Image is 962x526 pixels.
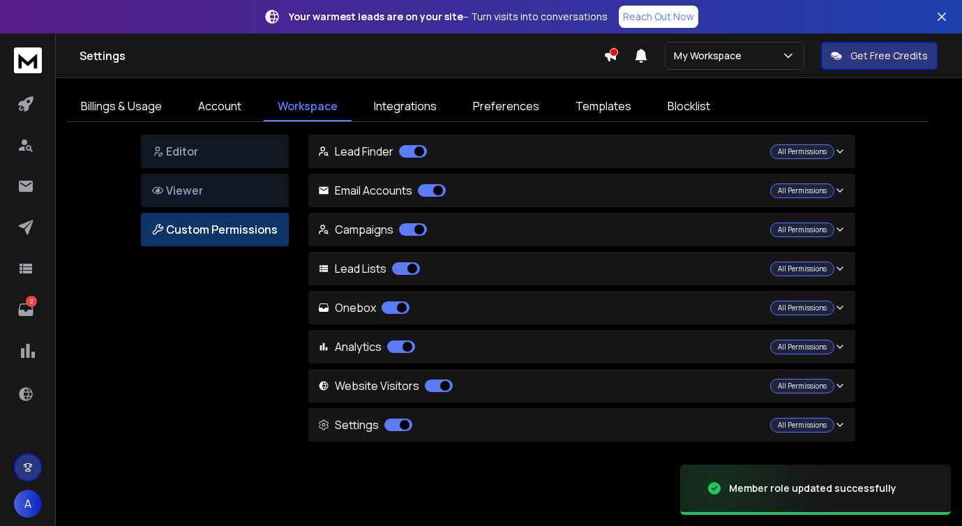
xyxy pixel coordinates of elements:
p: Analytics [318,338,415,355]
div: All Permissions [770,262,834,276]
img: logo [14,47,42,73]
button: Website Visitors All Permissions [308,369,855,403]
button: Campaigns All Permissions [308,213,855,246]
p: My Workspace [674,49,747,63]
p: Onebox [318,299,409,316]
button: Get Free Credits [821,42,938,70]
div: All Permissions [770,144,834,159]
a: Templates [562,92,645,121]
p: Editor [152,143,278,160]
div: All Permissions [770,340,834,354]
div: All Permissions [770,418,834,433]
a: Workspace [264,92,352,121]
a: Billings & Usage [67,92,176,121]
div: All Permissions [770,301,834,315]
a: Account [184,92,255,121]
div: All Permissions [770,379,834,393]
button: Settings All Permissions [308,408,855,442]
p: Lead Finder [318,143,427,160]
h1: Settings [80,47,603,64]
button: Lead Lists All Permissions [308,252,855,285]
p: Reach Out Now [623,10,694,24]
p: Lead Lists [318,260,420,277]
div: All Permissions [770,183,834,198]
p: Get Free Credits [850,49,928,63]
button: A [14,490,42,518]
button: Email Accounts All Permissions [308,174,855,207]
p: Email Accounts [318,182,446,199]
a: Blocklist [654,92,724,121]
button: Analytics All Permissions [308,330,855,363]
a: Integrations [360,92,451,121]
a: Reach Out Now [619,6,698,28]
p: 2 [26,296,37,307]
a: 2 [12,296,40,324]
div: Member role updated successfully [729,481,896,495]
p: Custom Permissions [152,221,278,238]
button: Onebox All Permissions [308,291,855,324]
p: Website Visitors [318,377,453,394]
p: Settings [318,416,412,433]
button: Lead Finder All Permissions [308,135,855,168]
strong: Your warmest leads are on your site [289,10,463,23]
a: Preferences [459,92,553,121]
p: – Turn visits into conversations [289,10,608,24]
div: All Permissions [770,223,834,237]
p: Campaigns [318,221,427,238]
p: Viewer [152,182,278,199]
